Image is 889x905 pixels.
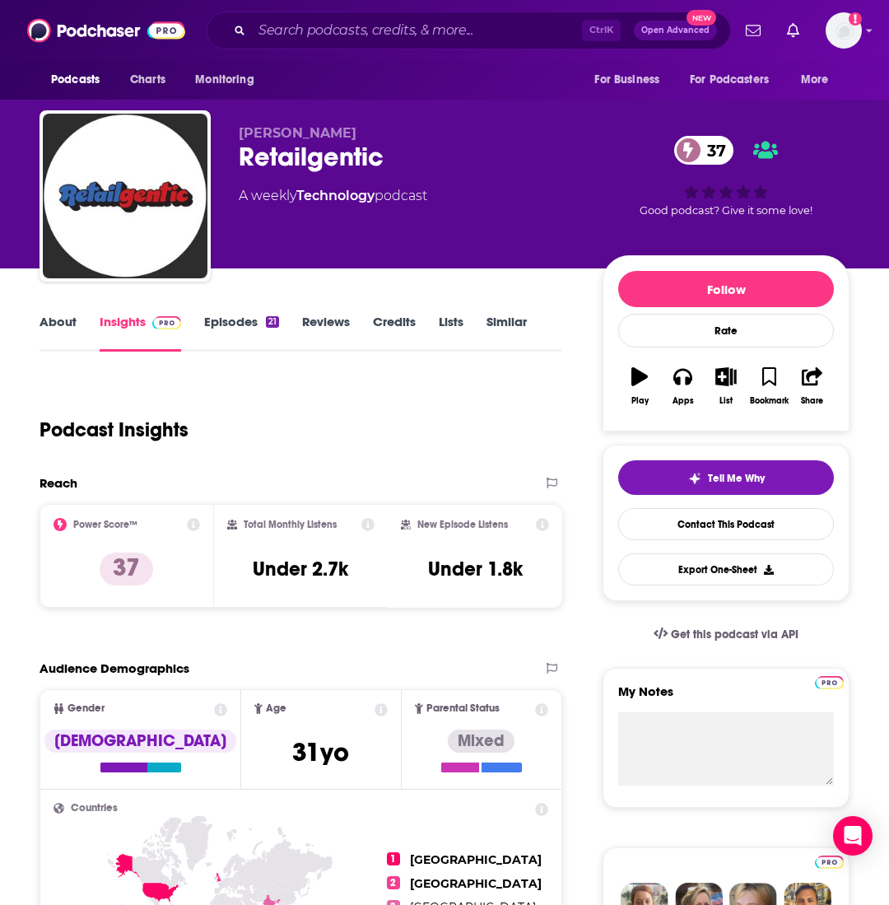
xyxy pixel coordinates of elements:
img: Podchaser - Follow, Share and Rate Podcasts [27,15,185,46]
span: Countries [71,803,118,814]
button: Share [791,357,834,416]
span: [GEOGRAPHIC_DATA] [410,852,542,867]
div: Search podcasts, credits, & more... [207,12,731,49]
span: 1 [387,852,400,865]
button: open menu [184,64,275,96]
div: Apps [673,396,694,406]
div: Mixed [448,730,514,753]
span: Charts [130,68,165,91]
a: Pro website [815,853,844,869]
span: Monitoring [195,68,254,91]
a: Pro website [815,674,844,689]
button: open menu [679,64,793,96]
h3: Under 2.7k [253,557,348,581]
span: Logged in as Marketing09 [826,12,862,49]
div: Open Intercom Messenger [833,816,873,856]
div: 37Good podcast? Give it some love! [603,125,849,227]
span: Get this podcast via API [671,627,798,641]
h2: Total Monthly Listens [244,519,337,530]
h2: New Episode Listens [417,519,508,530]
div: Share [801,396,823,406]
img: tell me why sparkle [688,472,701,485]
img: Podchaser Pro [815,856,844,869]
button: open menu [40,64,121,96]
button: Show profile menu [826,12,862,49]
a: Contact This Podcast [618,508,834,540]
h2: Audience Demographics [40,660,189,676]
button: List [705,357,747,416]
div: Play [631,396,649,406]
a: Show notifications dropdown [780,16,806,44]
span: 2 [387,876,400,889]
img: User Profile [826,12,862,49]
a: Get this podcast via API [640,614,812,655]
div: A weekly podcast [239,186,427,206]
span: New [687,10,716,26]
a: 37 [674,136,734,165]
a: About [40,314,77,352]
img: Retailgentic [43,114,207,278]
a: Episodes21 [204,314,279,352]
span: Gender [67,703,105,714]
span: Open Advanced [641,26,710,35]
span: [GEOGRAPHIC_DATA] [410,876,542,891]
a: Lists [439,314,463,352]
label: My Notes [618,683,834,712]
a: Credits [373,314,416,352]
input: Search podcasts, credits, & more... [252,17,582,44]
h1: Podcast Insights [40,418,189,442]
a: Similar [486,314,527,352]
a: InsightsPodchaser Pro [100,314,181,352]
span: Parental Status [426,703,500,714]
span: 37 [691,136,734,165]
a: Technology [296,188,375,203]
button: tell me why sparkleTell Me Why [618,460,834,495]
span: [PERSON_NAME] [239,125,356,141]
svg: Add a profile image [849,12,862,26]
button: Bookmark [747,357,790,416]
button: open menu [789,64,849,96]
button: open menu [583,64,680,96]
div: Bookmark [750,396,789,406]
a: Reviews [302,314,350,352]
button: Play [618,357,661,416]
div: 21 [266,316,279,328]
span: More [801,68,829,91]
h3: Under 1.8k [428,557,523,581]
span: 31 yo [292,736,349,768]
img: Podchaser Pro [152,316,181,329]
span: Age [266,703,286,714]
span: Ctrl K [582,20,621,41]
div: List [719,396,733,406]
p: 37 [100,553,153,585]
span: For Business [594,68,659,91]
span: Good podcast? Give it some love! [640,204,812,217]
a: Charts [119,64,175,96]
span: Podcasts [51,68,100,91]
span: For Podcasters [690,68,769,91]
h2: Power Score™ [73,519,137,530]
div: Rate [618,314,834,348]
button: Export One-Sheet [618,553,834,585]
h2: Reach [40,475,77,491]
span: Tell Me Why [708,472,765,485]
button: Follow [618,271,834,307]
button: Apps [661,357,704,416]
div: [DEMOGRAPHIC_DATA] [44,730,236,753]
img: Podchaser Pro [815,676,844,689]
button: Open AdvancedNew [634,21,717,40]
a: Show notifications dropdown [739,16,767,44]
